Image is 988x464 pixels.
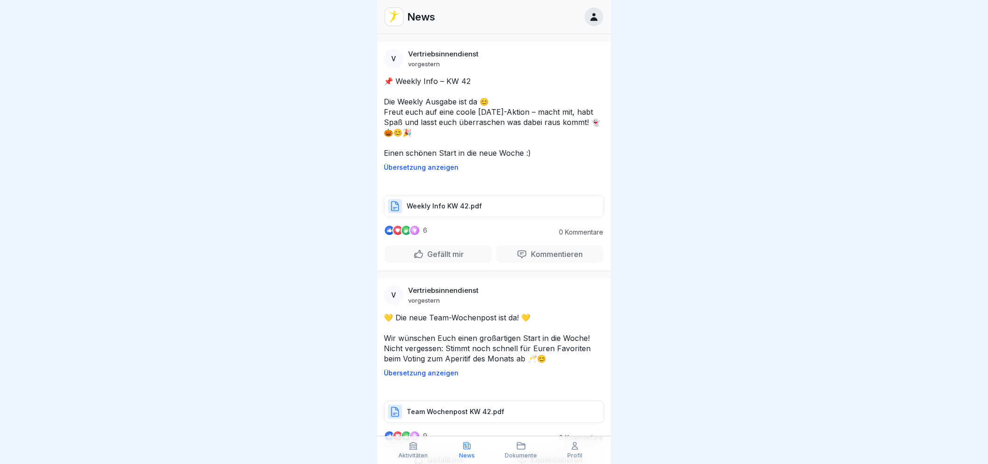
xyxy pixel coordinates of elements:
p: Übersetzung anzeigen [384,369,604,377]
p: 📌 Weekly Info – KW 42 Die Weekly Ausgabe ist da 😊 Freut euch auf eine coole [DATE]-Aktion – macht... [384,76,604,158]
p: Profil [567,452,582,459]
p: 9 [423,432,427,440]
p: Gefällt mir [423,249,464,259]
a: Weekly Info KW 42.pdf [384,206,604,215]
p: News [407,11,435,23]
p: Weekly Info KW 42.pdf [407,201,482,211]
img: vd4jgc378hxa8p7qw0fvrl7x.png [385,8,403,26]
p: 6 [423,227,427,234]
p: Kommentieren [527,249,583,259]
p: Vertriebsinnendienst [408,286,479,295]
p: Aktivitäten [398,452,428,459]
p: vorgestern [408,60,440,68]
div: V [384,285,403,305]
p: Team Wochenpost KW 42.pdf [407,407,504,416]
p: Vertriebsinnendienst [408,50,479,58]
p: 0 Kommentare [552,434,603,442]
p: News [459,452,475,459]
a: Team Wochenpost KW 42.pdf [384,411,604,421]
p: vorgestern [408,297,440,304]
p: Dokumente [505,452,537,459]
div: V [384,49,403,69]
p: 💛 Die neue Team-Wochenpost ist da! 💛 Wir wünschen Euch einen großartigen Start in die Woche! Nich... [384,312,604,364]
p: Übersetzung anzeigen [384,164,604,171]
p: 0 Kommentare [552,229,603,236]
